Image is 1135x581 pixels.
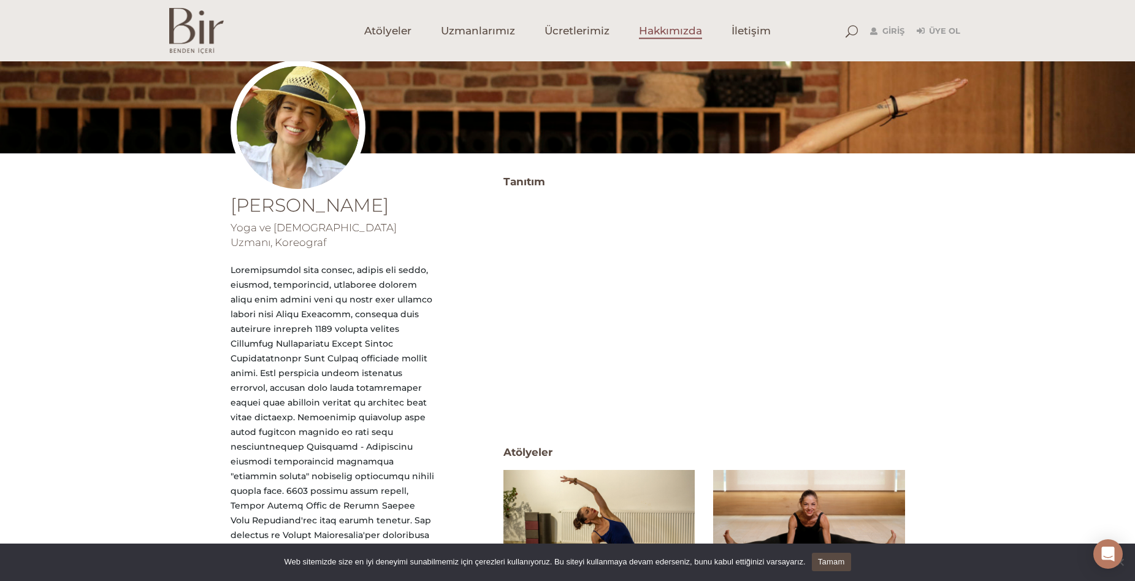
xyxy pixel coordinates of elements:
h1: [PERSON_NAME] [231,196,436,215]
a: Giriş [870,24,904,39]
span: Hakkımızda [639,24,702,38]
span: Uzmanlarımız [441,24,515,38]
a: Üye Ol [917,24,960,39]
span: Atölyeler [364,24,411,38]
span: Yoga ve [DEMOGRAPHIC_DATA] Uzmanı, Koreograf [231,221,397,248]
div: Open Intercom Messenger [1093,539,1123,569]
a: Tamam [812,553,851,571]
img: senemprofil-300x300.jpg [231,60,365,195]
span: İletişim [732,24,771,38]
span: Ücretlerimiz [545,24,610,38]
h3: Tanıtım [503,172,905,191]
span: Atölyeler [503,424,552,462]
span: Web sitemizde size en iyi deneyimi sunabilmemiz için çerezleri kullanıyoruz. Bu siteyi kullanmaya... [284,556,805,568]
